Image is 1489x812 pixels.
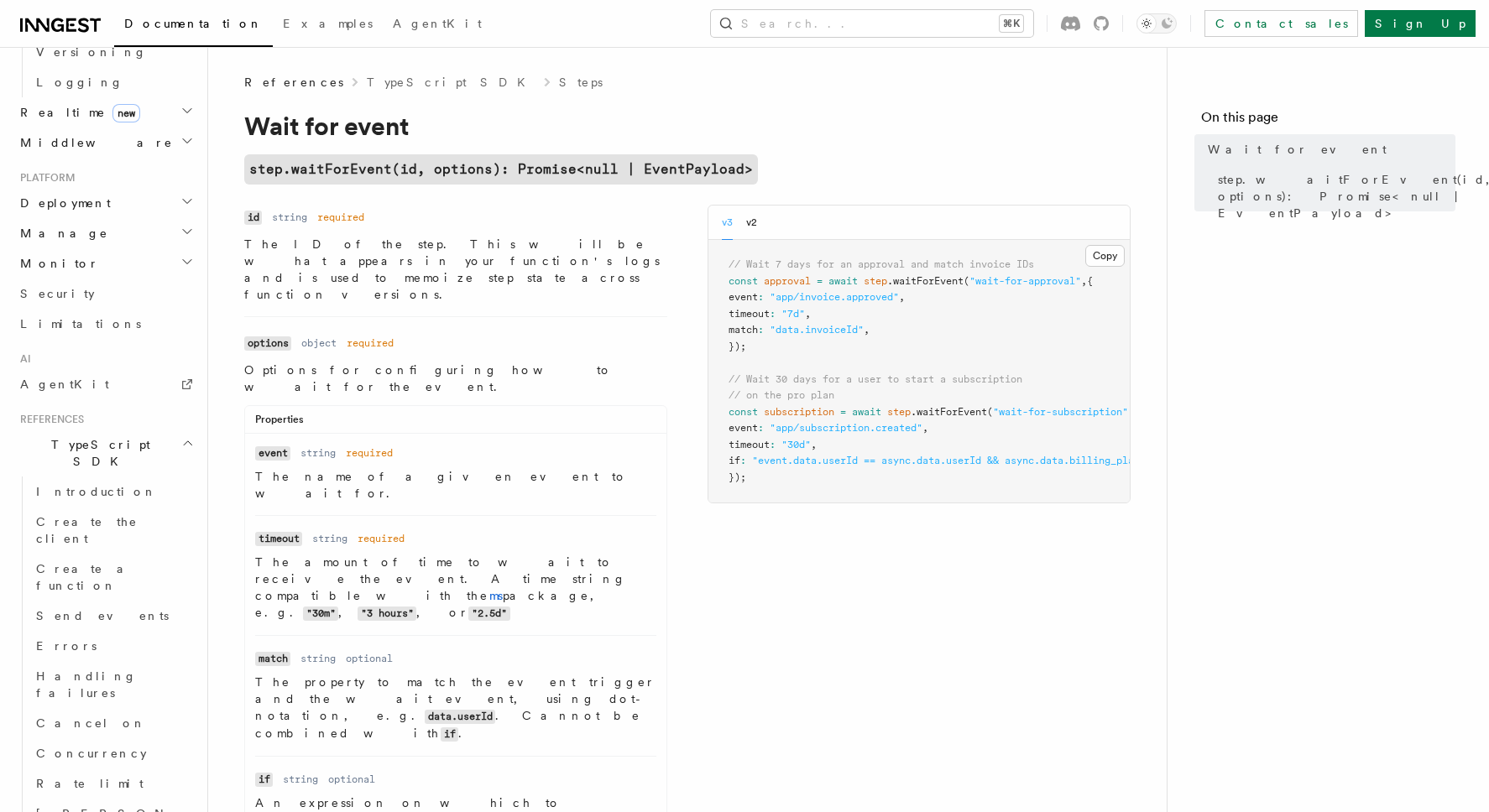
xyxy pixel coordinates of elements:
dd: optional [328,773,375,786]
span: "wait-for-approval" [969,275,1081,287]
code: options [244,336,291,351]
button: Middleware [13,128,197,158]
a: Examples [273,5,383,45]
span: event [729,291,758,303]
span: Send events [36,609,169,622]
a: Rate limit [29,768,197,799]
kbd: ⌘K [1000,15,1023,32]
code: timeout [255,532,302,546]
a: TypeScript SDK [367,74,536,91]
span: , [899,291,905,303]
span: , [922,422,928,434]
dd: optional [346,652,393,665]
button: TypeScript SDK [13,429,197,476]
span: timeout [729,308,770,320]
a: Errors [29,631,197,661]
span: if [729,455,740,466]
span: Realtime [13,104,140,121]
span: , [805,308,811,320]
a: Contact sales [1204,10,1358,37]
span: "wait-for-subscription" [993,406,1128,418]
span: Monitor [13,255,99,272]
span: subscription [764,406,834,418]
a: Introduction [29,476,197,507]
span: { [1087,275,1093,287]
a: Send events [29,601,197,631]
code: "3 hours" [358,606,416,621]
span: await [828,275,858,287]
span: const [729,406,758,418]
span: // on the pro plan [729,389,834,401]
a: ms [489,589,503,602]
dd: required [358,532,405,545]
span: Limitations [20,317,141,331]
span: ( [987,406,993,418]
p: The name of a given event to wait for. [255,468,656,502]
span: AI [13,352,31,366]
span: , [1081,275,1087,287]
span: , [811,439,817,450]
span: Rate limit [36,777,144,790]
span: AgentKit [393,17,482,30]
span: Handling failures [36,669,137,700]
h1: Wait for event [244,111,916,141]
span: event [729,422,758,434]
span: AgentKit [20,377,109,391]
dd: string [300,446,336,460]
dd: required [317,211,364,224]
dd: required [346,446,393,460]
span: : [740,455,746,466]
code: "30m" [303,606,338,621]
span: // Wait 7 days for an approval and match invoice IDs [729,258,1034,270]
span: Concurrency [36,747,147,760]
button: v3 [722,206,733,240]
div: Properties [245,413,666,434]
span: Deployment [13,195,111,211]
span: approval [764,275,811,287]
a: step.waitForEvent(id, options): Promise<null | EventPayload> [244,154,758,185]
code: data.userId [425,710,495,724]
p: The amount of time to wait to receive the event. A time string compatible with the package, e.g. ... [255,554,656,622]
span: }); [729,471,746,483]
button: Deployment [13,188,197,218]
span: , [1128,406,1134,418]
button: Realtimenew [13,97,197,128]
a: Security [13,278,197,309]
span: = [817,275,823,287]
span: Logging [36,75,123,89]
span: Security [20,287,95,300]
a: Versioning [29,37,197,67]
dd: string [312,532,347,545]
code: id [244,211,262,225]
span: References [244,74,343,91]
span: await [852,406,881,418]
span: step [864,275,887,287]
dd: string [283,773,318,786]
button: Monitor [13,248,197,278]
code: match [255,652,290,666]
a: Cancel on [29,708,197,738]
code: event [255,446,290,461]
h4: On this page [1201,107,1455,134]
a: AgentKit [383,5,492,45]
span: Create the client [36,515,138,545]
span: Errors [36,639,97,653]
code: if [441,727,458,742]
code: "2.5d" [468,606,509,621]
span: }); [729,341,746,352]
button: Toggle dark mode [1136,13,1177,34]
span: : [770,308,776,320]
p: The property to match the event trigger and the wait event, using dot-notation, e.g. . Cannot be ... [255,674,656,742]
button: Search...⌘K [711,10,1033,37]
span: Documentation [124,17,263,30]
span: : [758,422,764,434]
dd: required [347,336,394,350]
span: // Wait 30 days for a user to start a subscription [729,373,1022,385]
span: Create a function [36,562,136,592]
span: "app/invoice.approved" [770,291,899,303]
span: Wait for event [1208,141,1387,158]
span: ( [964,275,969,287]
span: .waitForEvent [911,406,987,418]
dd: object [301,336,337,350]
span: TypeScript SDK [13,436,181,470]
